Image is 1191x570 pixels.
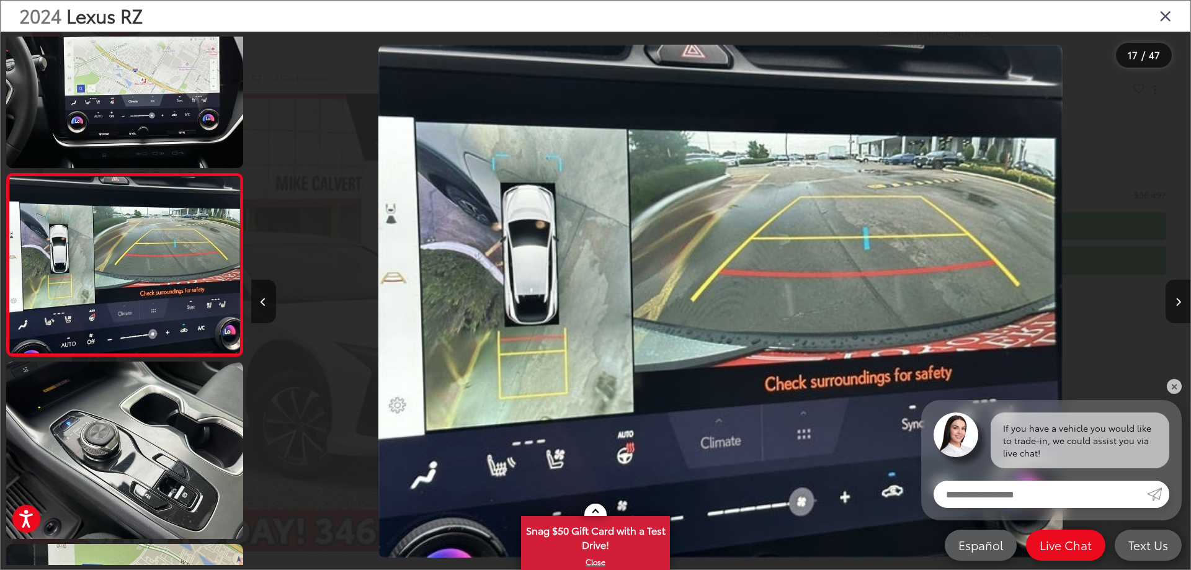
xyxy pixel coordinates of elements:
input: Enter your message [934,481,1147,508]
span: Text Us [1122,537,1174,553]
img: 2024 Lexus RZ 450e Premium [4,360,245,541]
span: 17 [1128,48,1138,61]
span: 47 [1149,48,1160,61]
img: 2024 Lexus RZ 450e Premium [7,177,242,353]
a: Live Chat [1026,530,1105,561]
span: Snag $50 Gift Card with a Test Drive! [522,517,669,555]
button: Previous image [251,280,276,323]
button: Next image [1166,280,1190,323]
img: 2024 Lexus RZ 450e Premium [378,45,1063,558]
i: Close gallery [1159,7,1172,24]
span: Live Chat [1033,537,1098,553]
span: Lexus RZ [66,2,143,29]
div: If you have a vehicle you would like to trade-in, we could assist you via live chat! [991,412,1169,468]
span: Español [952,537,1009,553]
a: Español [945,530,1017,561]
a: Text Us [1115,530,1182,561]
div: 2024 Lexus RZ 450e Premium 16 [251,45,1190,558]
a: Submit [1147,481,1169,508]
span: / [1140,51,1146,60]
img: Agent profile photo [934,412,978,457]
span: 2024 [19,2,61,29]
